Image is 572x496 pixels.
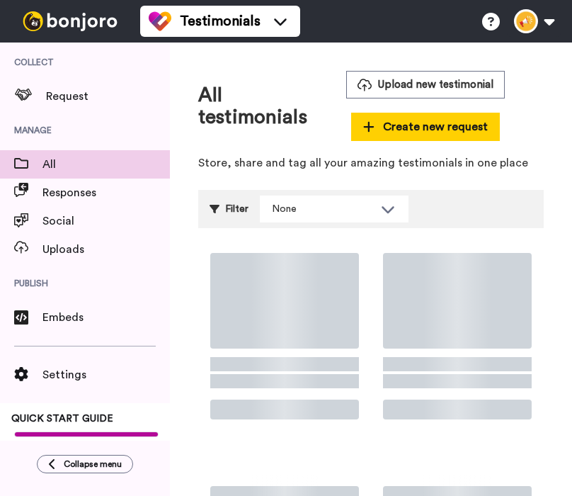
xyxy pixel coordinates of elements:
[17,11,123,31] img: bj-logo-header-white.svg
[272,202,374,216] div: None
[198,155,544,171] p: Store, share and tag all your amazing testimonials in one place
[42,184,170,201] span: Responses
[149,10,171,33] img: tm-color.svg
[346,71,505,98] button: Upload new testimonial
[210,196,248,222] div: Filter
[46,88,170,105] span: Request
[42,366,170,383] span: Settings
[351,113,500,141] button: Create new request
[180,11,261,31] span: Testimonials
[42,309,170,326] span: Embeds
[198,84,307,128] h1: All testimonials
[42,156,170,173] span: All
[363,118,488,135] span: Create new request
[11,414,113,424] span: QUICK START GUIDE
[42,241,170,258] span: Uploads
[42,213,170,230] span: Social
[64,458,122,470] span: Collapse menu
[37,455,133,473] button: Collapse menu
